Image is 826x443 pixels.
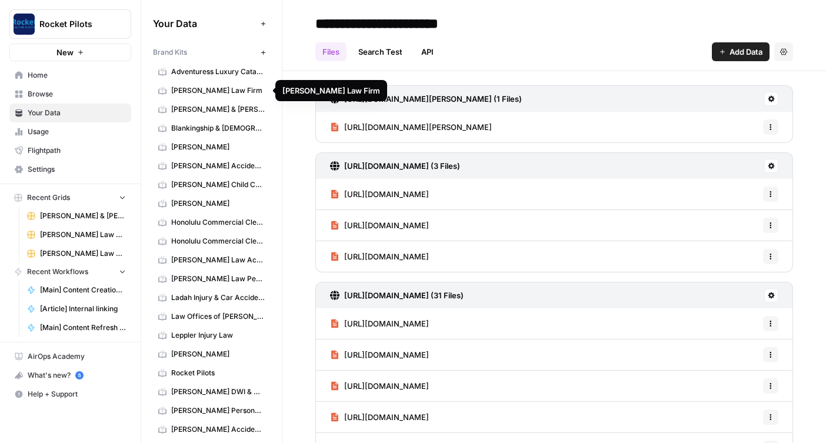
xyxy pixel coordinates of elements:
[9,141,131,160] a: Flightpath
[28,351,126,362] span: AirOps Academy
[9,347,131,366] a: AirOps Academy
[9,104,131,122] a: Your Data
[40,229,126,240] span: [PERSON_NAME] Law Personal Injury & Car Accident Lawyers
[9,263,131,281] button: Recent Workflows
[171,405,265,416] span: [PERSON_NAME] Personal Injury & Car Accident Lawyer
[22,206,131,225] a: [PERSON_NAME] & [PERSON_NAME] [US_STATE] Car Accident Lawyers
[330,210,429,241] a: [URL][DOMAIN_NAME]
[171,161,265,171] span: [PERSON_NAME] Accident Attorneys
[56,46,74,58] span: New
[153,269,270,288] a: [PERSON_NAME] Law Personal Injury & Car Accident Lawyer
[330,339,429,370] a: [URL][DOMAIN_NAME]
[414,42,441,61] a: API
[28,70,126,81] span: Home
[171,198,265,209] span: [PERSON_NAME]
[730,46,762,58] span: Add Data
[153,307,270,326] a: Law Offices of [PERSON_NAME]
[153,213,270,232] a: Honolulu Commercial Cleaning
[9,385,131,404] button: Help + Support
[78,372,81,378] text: 5
[153,47,187,58] span: Brand Kits
[171,66,265,77] span: Adventuress Luxury Catamaran
[9,366,131,385] button: What's new? 5
[9,66,131,85] a: Home
[153,100,270,119] a: [PERSON_NAME] & [PERSON_NAME] [US_STATE] Car Accident Lawyers
[28,145,126,156] span: Flightpath
[9,85,131,104] a: Browse
[22,244,131,263] a: [PERSON_NAME] Law Firm
[344,93,522,105] h3: [URL][DOMAIN_NAME][PERSON_NAME] (1 Files)
[9,9,131,39] button: Workspace: Rocket Pilots
[22,225,131,244] a: [PERSON_NAME] Law Personal Injury & Car Accident Lawyers
[344,380,429,392] span: [URL][DOMAIN_NAME]
[10,367,131,384] div: What's new?
[22,318,131,337] a: [Main] Content Refresh Article
[171,179,265,190] span: [PERSON_NAME] Child Custody & Divorce Attorneys
[171,349,265,359] span: [PERSON_NAME]
[344,160,460,172] h3: [URL][DOMAIN_NAME] (3 Files)
[28,164,126,175] span: Settings
[153,16,256,31] span: Your Data
[153,326,270,345] a: Leppler Injury Law
[171,330,265,341] span: Leppler Injury Law
[9,189,131,206] button: Recent Grids
[344,411,429,423] span: [URL][DOMAIN_NAME]
[171,85,265,96] span: [PERSON_NAME] Law Firm
[153,420,270,439] a: [PERSON_NAME] Accident Attorneys
[153,81,270,100] a: [PERSON_NAME] Law Firm
[40,304,126,314] span: [Article] Internal linking
[171,255,265,265] span: [PERSON_NAME] Law Accident Attorneys
[40,211,126,221] span: [PERSON_NAME] & [PERSON_NAME] [US_STATE] Car Accident Lawyers
[171,387,265,397] span: [PERSON_NAME] DWI & Criminal Defense Lawyers
[153,232,270,251] a: Honolulu Commercial Cleaning
[153,119,270,138] a: Blankingship & [DEMOGRAPHIC_DATA]
[171,292,265,303] span: Ladah Injury & Car Accident Lawyers [GEOGRAPHIC_DATA]
[28,389,126,399] span: Help + Support
[344,318,429,329] span: [URL][DOMAIN_NAME]
[330,153,460,179] a: [URL][DOMAIN_NAME] (3 Files)
[344,289,464,301] h3: [URL][DOMAIN_NAME] (31 Files)
[315,42,347,61] a: Files
[330,86,522,112] a: [URL][DOMAIN_NAME][PERSON_NAME] (1 Files)
[40,322,126,333] span: [Main] Content Refresh Article
[330,402,429,432] a: [URL][DOMAIN_NAME]
[171,424,265,435] span: [PERSON_NAME] Accident Attorneys
[712,42,770,61] button: Add Data
[28,89,126,99] span: Browse
[153,194,270,213] a: [PERSON_NAME]
[171,368,265,378] span: Rocket Pilots
[344,219,429,231] span: [URL][DOMAIN_NAME]
[9,160,131,179] a: Settings
[344,349,429,361] span: [URL][DOMAIN_NAME]
[27,192,70,203] span: Recent Grids
[40,285,126,295] span: [Main] Content Creation Brief
[153,345,270,364] a: [PERSON_NAME]
[153,175,270,194] a: [PERSON_NAME] Child Custody & Divorce Attorneys
[40,248,126,259] span: [PERSON_NAME] Law Firm
[153,138,270,156] a: [PERSON_NAME]
[330,282,464,308] a: [URL][DOMAIN_NAME] (31 Files)
[171,236,265,247] span: Honolulu Commercial Cleaning
[330,241,429,272] a: [URL][DOMAIN_NAME]
[330,179,429,209] a: [URL][DOMAIN_NAME]
[153,288,270,307] a: Ladah Injury & Car Accident Lawyers [GEOGRAPHIC_DATA]
[171,311,265,322] span: Law Offices of [PERSON_NAME]
[330,308,429,339] a: [URL][DOMAIN_NAME]
[27,267,88,277] span: Recent Workflows
[344,251,429,262] span: [URL][DOMAIN_NAME]
[330,371,429,401] a: [URL][DOMAIN_NAME]
[153,62,270,81] a: Adventuress Luxury Catamaran
[153,251,270,269] a: [PERSON_NAME] Law Accident Attorneys
[9,122,131,141] a: Usage
[28,126,126,137] span: Usage
[153,382,270,401] a: [PERSON_NAME] DWI & Criminal Defense Lawyers
[351,42,409,61] a: Search Test
[153,364,270,382] a: Rocket Pilots
[14,14,35,35] img: Rocket Pilots Logo
[171,104,265,115] span: [PERSON_NAME] & [PERSON_NAME] [US_STATE] Car Accident Lawyers
[28,108,126,118] span: Your Data
[171,217,265,228] span: Honolulu Commercial Cleaning
[22,281,131,299] a: [Main] Content Creation Brief
[75,371,84,379] a: 5
[171,142,265,152] span: [PERSON_NAME]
